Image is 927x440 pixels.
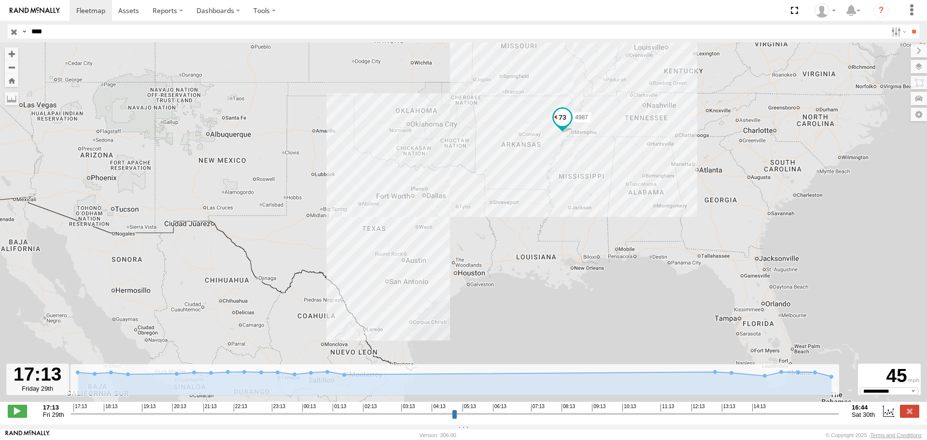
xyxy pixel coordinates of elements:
span: 07:13 [531,404,545,412]
span: Fri 29th Aug 2025 [43,411,64,418]
span: 4987 [575,114,588,121]
span: 17:13 [73,404,87,412]
a: Terms and Conditions [871,432,922,438]
label: Search Filter Options [887,25,908,39]
span: 03:13 [401,404,415,412]
strong: 16:44 [852,404,875,411]
span: 12:13 [691,404,705,412]
span: 01:13 [333,404,346,412]
img: rand-logo.svg [10,7,60,14]
div: © Copyright 2025 - [826,432,922,438]
span: 22:13 [234,404,247,412]
span: 00:13 [302,404,316,412]
label: Close [900,405,919,417]
span: 09:13 [592,404,605,412]
div: 45 [859,365,919,387]
button: Zoom out [5,60,18,74]
span: 23:13 [272,404,285,412]
span: 14:13 [752,404,766,412]
label: Play/Stop [8,405,27,417]
a: Visit our Website [5,430,50,440]
div: Caseta Laredo TX [811,3,839,18]
span: 10:13 [622,404,636,412]
span: 18:13 [104,404,117,412]
span: 20:13 [172,404,186,412]
span: 21:13 [203,404,217,412]
span: 13:13 [722,404,735,412]
span: 05:13 [463,404,476,412]
span: Sat 30th Aug 2025 [852,411,875,418]
div: Version: 306.00 [420,432,456,438]
label: Search Query [20,25,28,39]
button: Zoom Home [5,74,18,87]
span: 19:13 [142,404,155,412]
span: 11:13 [660,404,674,412]
span: 04:13 [432,404,445,412]
strong: 17:13 [43,404,64,411]
button: Zoom in [5,47,18,60]
span: 08:13 [562,404,575,412]
span: 02:13 [363,404,377,412]
label: Map Settings [911,108,927,121]
i: ? [873,3,889,18]
span: 06:13 [493,404,506,412]
label: Measure [5,92,18,105]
